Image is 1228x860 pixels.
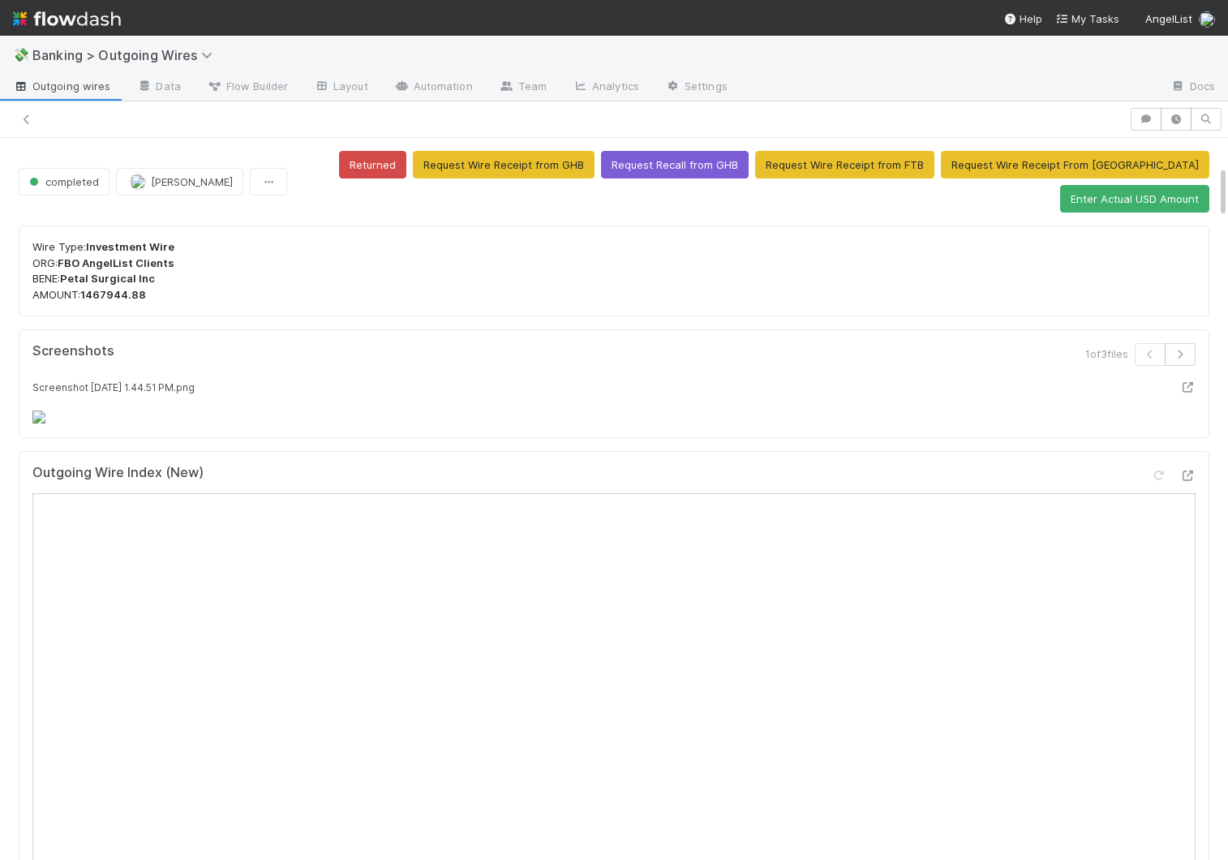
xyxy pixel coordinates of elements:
[194,75,301,101] a: Flow Builder
[80,288,146,301] strong: 1467944.88
[652,75,741,101] a: Settings
[32,343,114,359] h5: Screenshots
[1199,11,1215,28] img: avatar_5d1523cf-d377-42ee-9d1c-1d238f0f126b.png
[32,465,204,481] h5: Outgoing Wire Index (New)
[32,47,221,63] span: Banking > Outgoing Wires
[151,175,233,188] span: [PERSON_NAME]
[60,272,155,285] strong: Petal Surgical Inc
[339,151,406,178] button: Returned
[941,151,1209,178] button: Request Wire Receipt From [GEOGRAPHIC_DATA]
[1055,11,1119,27] a: My Tasks
[13,78,110,94] span: Outgoing wires
[13,48,29,62] span: 💸
[1085,346,1128,362] span: 1 of 3 files
[32,239,1196,303] p: Wire Type: ORG: BENE: AMOUNT:
[381,75,486,101] a: Automation
[601,151,749,178] button: Request Recall from GHB
[1060,185,1209,213] button: Enter Actual USD Amount
[755,151,934,178] button: Request Wire Receipt from FTB
[32,381,195,393] small: Screenshot [DATE] 1.44.51 PM.png
[486,75,560,101] a: Team
[123,75,193,101] a: Data
[413,151,595,178] button: Request Wire Receipt from GHB
[26,175,99,188] span: completed
[301,75,381,101] a: Layout
[1055,12,1119,25] span: My Tasks
[19,168,109,196] button: completed
[207,78,288,94] span: Flow Builder
[32,411,45,424] img: eyJfcmFpbHMiOnsibWVzc2FnZSI6IkJBaHBBeXFaR0E9PSIsImV4cCI6bnVsbCwicHVyIjoiYmxvYl9pZCJ9fQ==--035ffa6...
[13,5,121,32] img: logo-inverted-e16ddd16eac7371096b0.svg
[116,168,243,196] button: [PERSON_NAME]
[1157,75,1228,101] a: Docs
[86,240,174,253] strong: Investment Wire
[560,75,652,101] a: Analytics
[58,256,174,269] strong: FBO AngelList Clients
[1003,11,1042,27] div: Help
[130,174,146,190] img: avatar_0ae9f177-8298-4ebf-a6c9-cc5c28f3c454.png
[1145,12,1192,25] span: AngelList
